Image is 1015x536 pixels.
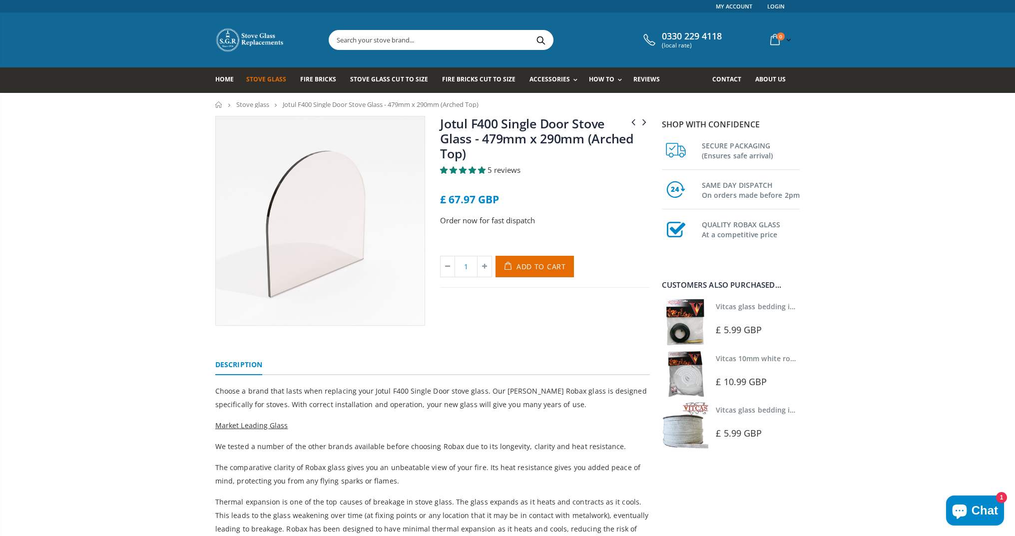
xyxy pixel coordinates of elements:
[440,192,499,206] span: £ 67.97 GBP
[236,100,269,109] a: Stove glass
[215,386,647,409] span: Choose a brand that lasts when replacing your Jotul F400 Single Door stove glass. Our [PERSON_NAM...
[516,262,566,271] span: Add to Cart
[716,324,762,336] span: £ 5.99 GBP
[215,463,640,486] span: The comparative clarity of Robax glass gives you an unbeatable view of your fire. Its heat resist...
[633,75,660,83] span: Reviews
[496,256,574,277] button: Add to Cart
[440,215,650,226] p: Order now for fast dispatch
[589,75,614,83] span: How To
[641,31,722,49] a: 0330 229 4118 (local rate)
[662,402,708,449] img: Vitcas stove glass bedding in tape
[662,299,708,345] img: Vitcas stove glass bedding in tape
[300,75,336,83] span: Fire Bricks
[529,30,552,49] button: Search
[215,101,223,108] a: Home
[712,67,749,93] a: Contact
[442,67,523,93] a: Fire Bricks Cut To Size
[716,302,902,311] a: Vitcas glass bedding in tape - 2mm x 10mm x 2 meters
[215,421,288,430] span: Market Leading Glass
[662,351,708,397] img: Vitcas white rope, glue and gloves kit 10mm
[215,75,234,83] span: Home
[442,75,515,83] span: Fire Bricks Cut To Size
[350,75,428,83] span: Stove Glass Cut To Size
[766,30,793,49] a: 0
[662,31,722,42] span: 0330 229 4118
[246,75,286,83] span: Stove Glass
[440,115,634,162] a: Jotul F400 Single Door Stove Glass - 479mm x 290mm (Arched Top)
[716,376,767,388] span: £ 10.99 GBP
[215,355,262,375] a: Description
[488,165,520,175] span: 5 reviews
[216,116,425,325] img: archedtop_6e25fdba-3060-421a-8d73-0f0200aceade_800x_crop_center.jpg
[440,165,488,175] span: 4.80 stars
[300,67,344,93] a: Fire Bricks
[329,30,665,49] input: Search your stove brand...
[662,281,800,289] div: Customers also purchased...
[529,67,582,93] a: Accessories
[529,75,570,83] span: Accessories
[215,67,241,93] a: Home
[662,42,722,49] span: (local rate)
[633,67,667,93] a: Reviews
[777,32,785,40] span: 0
[716,354,912,363] a: Vitcas 10mm white rope kit - includes rope seal and glue!
[716,427,762,439] span: £ 5.99 GBP
[702,178,800,200] h3: SAME DAY DISPATCH On orders made before 2pm
[702,218,800,240] h3: QUALITY ROBAX GLASS At a competitive price
[662,118,800,130] p: Shop with confidence
[283,100,479,109] span: Jotul F400 Single Door Stove Glass - 479mm x 290mm (Arched Top)
[755,75,786,83] span: About us
[350,67,435,93] a: Stove Glass Cut To Size
[702,139,800,161] h3: SECURE PACKAGING (Ensures safe arrival)
[215,27,285,52] img: Stove Glass Replacement
[712,75,741,83] span: Contact
[755,67,793,93] a: About us
[246,67,294,93] a: Stove Glass
[215,442,626,451] span: We tested a number of the other brands available before choosing Robax due to its longevity, clar...
[716,405,928,415] a: Vitcas glass bedding in tape - 2mm x 15mm x 2 meters (White)
[943,496,1007,528] inbox-online-store-chat: Shopify online store chat
[589,67,627,93] a: How To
